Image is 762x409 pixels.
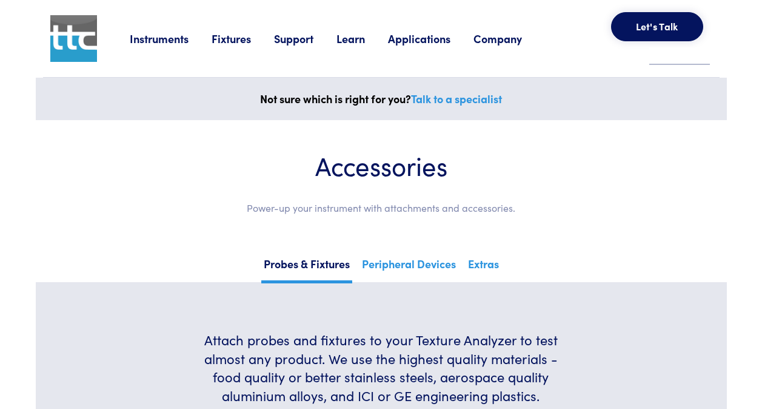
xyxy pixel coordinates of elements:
[359,254,458,280] a: Peripheral Devices
[466,254,501,280] a: Extras
[411,91,502,106] a: Talk to a specialist
[336,31,388,46] a: Learn
[50,15,97,62] img: ttc_logo_1x1_v1.0.png
[611,12,703,41] button: Let's Talk
[473,31,545,46] a: Company
[388,31,473,46] a: Applications
[212,31,274,46] a: Fixtures
[261,254,352,283] a: Probes & Fixtures
[72,200,690,216] p: Power-up your instrument with attachments and accessories.
[190,331,572,405] h6: Attach probes and fixtures to your Texture Analyzer to test almost any product. We use the highes...
[130,31,212,46] a: Instruments
[43,90,720,108] p: Not sure which is right for you?
[72,149,690,181] h1: Accessories
[274,31,336,46] a: Support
